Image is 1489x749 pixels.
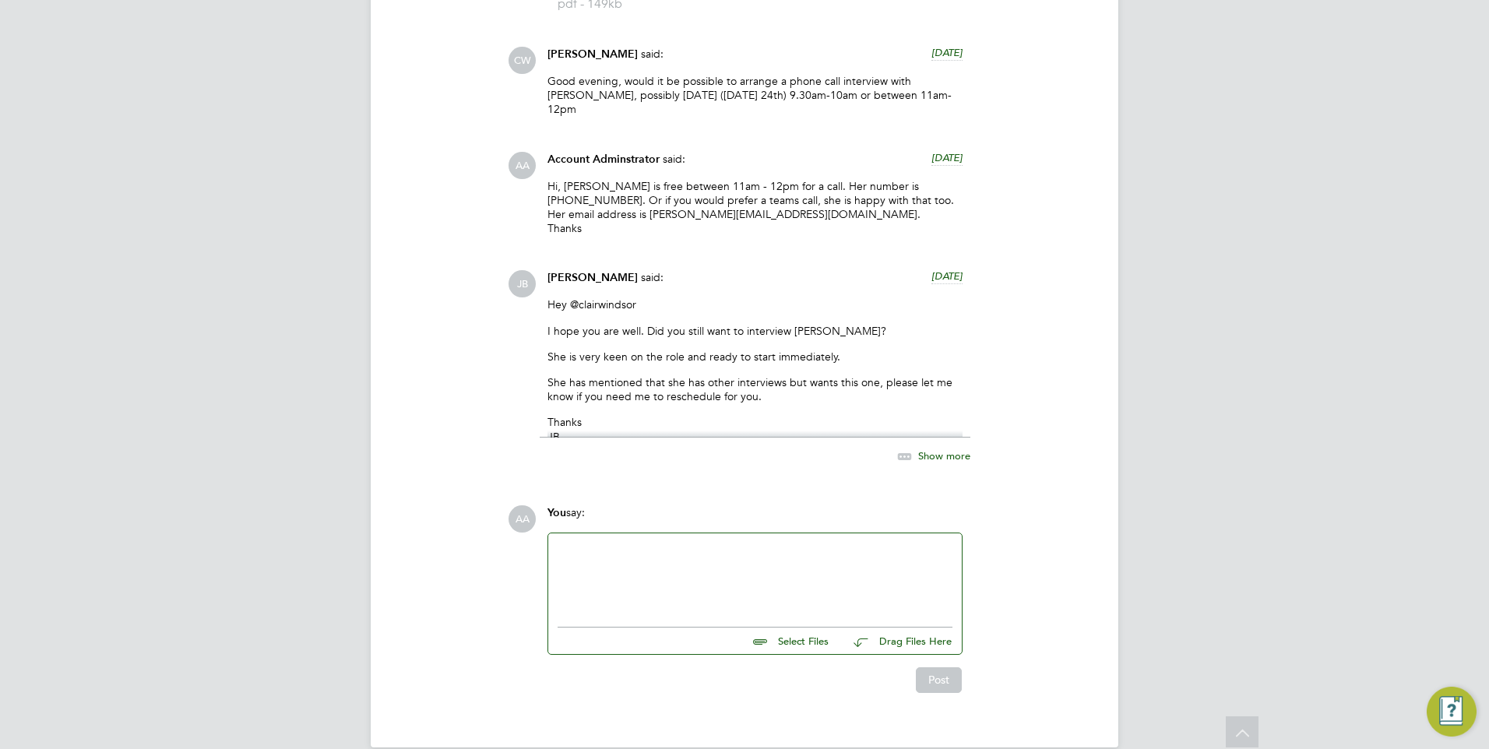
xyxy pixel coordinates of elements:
[641,47,664,61] span: said:
[918,449,970,462] span: Show more
[547,153,660,166] span: Account Adminstrator
[509,152,536,179] span: AA
[841,625,952,658] button: Drag Files Here
[547,506,566,519] span: You
[547,271,638,284] span: [PERSON_NAME]
[509,505,536,533] span: AA
[547,74,963,117] p: Good evening, would it be possible to arrange a phone call interview with [PERSON_NAME], possibly...
[547,350,963,364] p: She is very keen on the role and ready to start immediately.
[509,47,536,74] span: CW
[547,505,963,533] div: say:
[931,151,963,164] span: [DATE]
[916,667,962,692] button: Post
[547,375,963,403] p: She has mentioned that she has other interviews but wants this one, please let me know if you nee...
[641,270,664,284] span: said:
[1427,687,1477,737] button: Engage Resource Center
[547,297,963,311] p: Hey @clairwindsor
[931,269,963,283] span: [DATE]
[547,47,638,61] span: [PERSON_NAME]
[509,270,536,297] span: JB
[547,324,963,338] p: I hope you are well. Did you still want to interview [PERSON_NAME]?
[663,152,685,166] span: said:
[547,179,963,236] p: Hi, [PERSON_NAME] is free between 11am - 12pm for a call. Her number is [PHONE_NUMBER]. Or if you...
[547,415,963,443] p: Thanks JB
[931,46,963,59] span: [DATE]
